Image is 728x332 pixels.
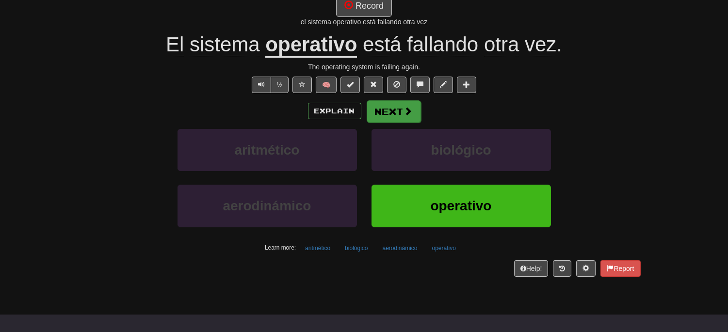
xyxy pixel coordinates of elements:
button: aritmético [300,241,336,255]
button: aritmético [178,129,357,171]
button: biológico [340,241,373,255]
span: otra [484,33,519,56]
button: operativo [427,241,461,255]
span: biológico [431,142,491,158]
span: . [357,33,562,56]
span: vez [525,33,556,56]
button: aerodinámico [178,185,357,227]
span: está [363,33,401,56]
button: Favorite sentence (alt+f) [292,77,312,93]
span: aerodinámico [223,198,311,213]
button: Reset to 0% Mastered (alt+r) [364,77,383,93]
div: The operating system is failing again. [88,62,641,72]
div: el sistema operativo está fallando otra vez [88,17,641,27]
div: Text-to-speech controls [250,77,289,93]
button: operativo [372,185,551,227]
button: Play sentence audio (ctl+space) [252,77,271,93]
u: operativo [265,33,357,58]
span: sistema [190,33,260,56]
button: ½ [271,77,289,93]
button: Set this sentence to 100% Mastered (alt+m) [340,77,360,93]
span: fallando [407,33,478,56]
small: Learn more: [265,244,296,251]
button: 🧠 [316,77,337,93]
button: Report [600,260,640,277]
button: Edit sentence (alt+d) [434,77,453,93]
button: biológico [372,129,551,171]
button: Help! [514,260,549,277]
button: Discuss sentence (alt+u) [410,77,430,93]
button: Ignore sentence (alt+i) [387,77,406,93]
span: aritmético [235,142,300,158]
button: Round history (alt+y) [553,260,571,277]
button: Add to collection (alt+a) [457,77,476,93]
button: Explain [308,103,361,119]
span: operativo [430,198,491,213]
button: aerodinámico [377,241,423,255]
button: Next [367,100,421,123]
span: El [166,33,184,56]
